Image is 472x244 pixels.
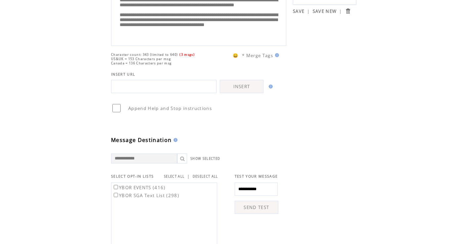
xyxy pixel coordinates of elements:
[193,174,218,179] a: DESELECT ALL
[111,57,171,61] span: US&UK = 153 Characters per msg
[111,174,154,179] span: SELECT OPT-IN LISTS
[114,185,118,189] input: YBOR EVENTS (416)
[112,192,179,198] label: YBOR SGA Text List (298)
[293,8,304,14] a: SAVE
[179,52,195,57] span: (3 msgs)
[164,174,184,179] a: SELECT ALL
[187,173,190,179] span: |
[235,174,278,179] span: TEST YOUR MESSAGE
[172,138,177,142] img: help.gif
[220,80,263,93] a: INSERT
[190,157,220,161] a: SHOW SELECTED
[233,52,239,58] span: 😀
[114,193,118,197] input: YBOR SGA Text List (298)
[267,85,273,88] img: help.gif
[345,8,351,14] input: Submit
[339,8,342,14] span: |
[242,52,273,58] span: * Merge Tags
[111,136,172,144] span: Message Destination
[273,53,279,57] img: help.gif
[313,8,337,14] a: SAVE NEW
[111,52,178,57] span: Character count: 343 (limited to 640)
[307,8,310,14] span: |
[128,105,212,111] span: Append Help and Stop instructions
[111,61,172,65] span: Canada = 136 Characters per msg
[112,185,166,191] label: YBOR EVENTS (416)
[111,72,135,77] span: INSERT URL
[235,201,278,214] a: SEND TEST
